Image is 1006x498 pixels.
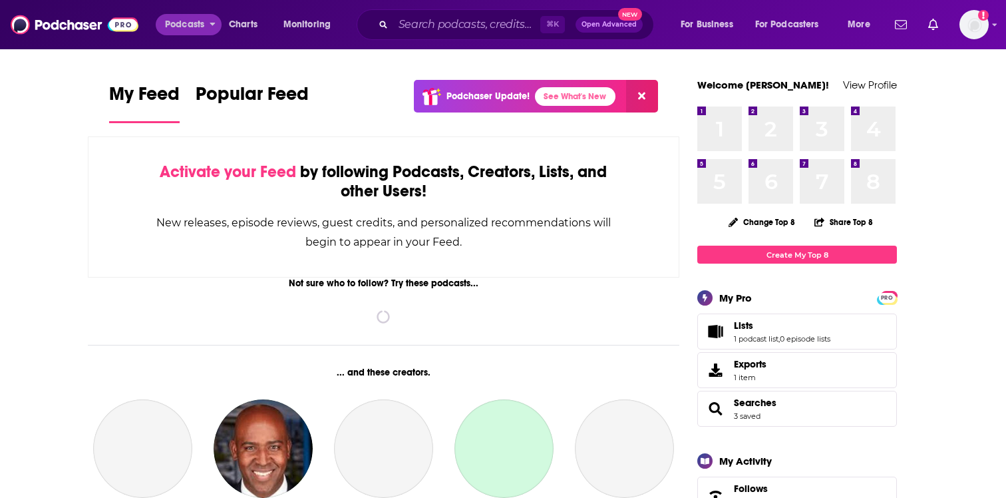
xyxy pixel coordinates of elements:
span: Popular Feed [196,83,309,113]
button: open menu [747,14,838,35]
a: Zac Blackerby [454,399,553,498]
div: by following Podcasts, Creators, Lists, and other Users! [155,162,612,201]
svg: Add a profile image [978,10,989,21]
span: Lists [697,314,897,350]
button: Open AdvancedNew [576,17,643,33]
img: Marshall Harris [214,399,312,498]
img: Podchaser - Follow, Share and Rate Podcasts [11,12,138,37]
a: Popular Feed [196,83,309,123]
a: Exports [697,352,897,388]
a: Create My Top 8 [697,246,897,264]
span: ⌘ K [540,16,565,33]
span: , [778,334,780,344]
span: Exports [734,358,766,370]
span: My Feed [109,83,180,113]
span: For Business [681,15,733,34]
span: Charts [229,15,257,34]
a: Show notifications dropdown [923,13,943,36]
button: Change Top 8 [721,214,803,230]
span: More [848,15,870,34]
a: View Profile [843,79,897,91]
p: Podchaser Update! [446,91,530,102]
span: For Podcasters [755,15,819,34]
button: open menu [671,14,750,35]
button: open menu [274,14,348,35]
a: Follows [734,483,856,495]
a: Tina Griffin [575,399,673,498]
span: Open Advanced [582,21,637,28]
a: Dan Bernstein [93,399,192,498]
a: Searches [702,399,729,418]
div: ... and these creators. [88,367,679,378]
span: New [618,8,642,21]
a: See What's New [535,87,615,106]
span: Lists [734,320,753,332]
span: Monitoring [283,15,331,34]
div: My Pro [719,292,752,304]
a: Show notifications dropdown [890,13,912,36]
a: 3 saved [734,411,760,421]
a: Lists [702,322,729,341]
button: Share Top 8 [814,209,874,235]
div: My Activity [719,455,772,467]
span: Follows [734,483,768,495]
span: Exports [702,361,729,379]
span: 1 item [734,373,766,382]
input: Search podcasts, credits, & more... [393,14,540,35]
a: 1 podcast list [734,334,778,344]
div: Search podcasts, credits, & more... [369,9,667,40]
div: Not sure who to follow? Try these podcasts... [88,278,679,289]
span: Podcasts [165,15,204,34]
a: Charts [220,14,265,35]
a: Searches [734,397,776,409]
a: 0 episode lists [780,334,830,344]
a: My Feed [109,83,180,123]
span: Searches [697,391,897,427]
span: PRO [879,293,895,303]
img: User Profile [959,10,989,39]
div: New releases, episode reviews, guest credits, and personalized recommendations will begin to appe... [155,213,612,252]
a: Lists [734,320,830,332]
button: Show profile menu [959,10,989,39]
button: open menu [838,14,887,35]
a: Justin Bourne [334,399,432,498]
span: Activate your Feed [160,162,296,182]
a: PRO [879,292,895,302]
button: open menu [156,14,222,35]
span: Logged in as nfrydman [959,10,989,39]
a: Welcome [PERSON_NAME]! [697,79,829,91]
